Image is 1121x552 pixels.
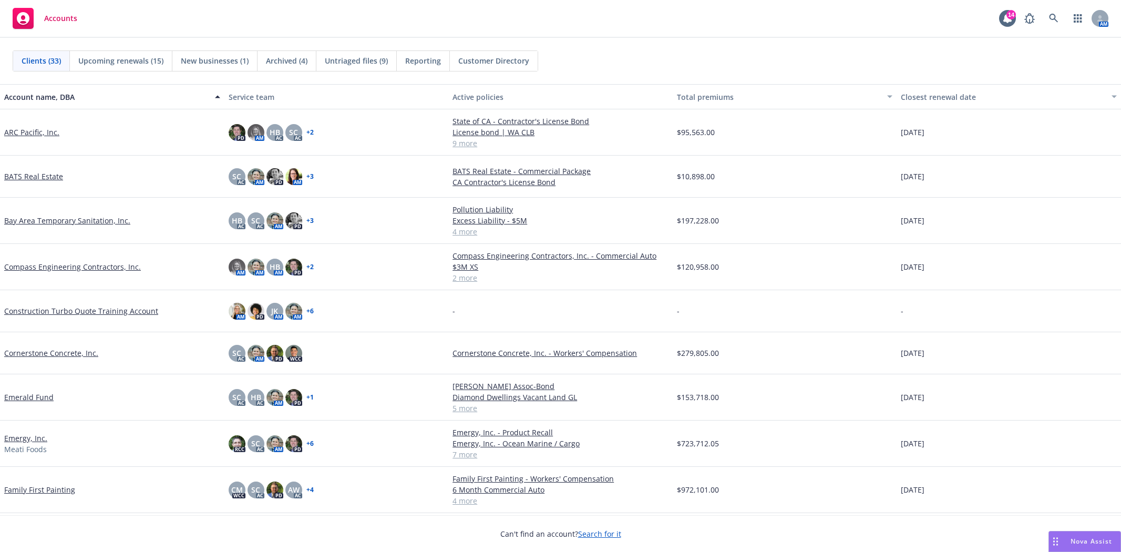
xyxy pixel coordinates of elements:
a: + 1 [306,394,314,401]
div: Active policies [452,91,669,103]
a: ARC Pacific, Inc. [4,127,59,138]
span: [DATE] [901,215,924,226]
span: SC [251,484,260,495]
span: - [452,305,455,316]
img: photo [285,345,302,362]
a: Diamond Dwellings Vacant Land GL [452,392,669,403]
a: 4 more [452,226,669,237]
span: - [677,305,680,316]
span: Accounts [44,14,77,23]
img: photo [248,345,264,362]
span: HB [270,261,280,272]
img: photo [285,212,302,229]
div: Service team [229,91,445,103]
span: $972,101.00 [677,484,719,495]
span: [DATE] [901,347,924,359]
span: - [901,305,903,316]
span: HB [251,392,261,403]
img: photo [266,168,283,185]
span: Untriaged files (9) [325,55,388,66]
a: + 3 [306,218,314,224]
div: Drag to move [1049,531,1062,551]
span: [DATE] [901,484,924,495]
a: 5 more [452,403,669,414]
button: Active policies [448,84,673,109]
a: Emergy, Inc. - Ocean Marine / Cargo [452,438,669,449]
a: Family First Painting - Workers' Compensation [452,473,669,484]
img: photo [266,345,283,362]
img: photo [248,168,264,185]
a: 6 Month Commercial Auto [452,484,669,495]
a: Report a Bug [1019,8,1040,29]
img: photo [229,259,245,275]
span: [DATE] [901,171,924,182]
a: Cornerstone Concrete, Inc. [4,347,98,359]
img: photo [229,124,245,141]
a: + 3 [306,173,314,180]
button: Nova Assist [1048,531,1121,552]
button: Total premiums [673,84,897,109]
img: photo [248,303,264,320]
span: JK [271,305,278,316]
span: [DATE] [901,392,924,403]
a: Pollution Liability [452,204,669,215]
img: photo [229,303,245,320]
img: photo [229,435,245,452]
img: photo [285,303,302,320]
div: Total premiums [677,91,881,103]
a: Construction Turbo Quote Training Account [4,305,158,316]
span: [DATE] [901,127,924,138]
a: 7 more [452,449,669,460]
span: SC [232,347,241,359]
div: Account name, DBA [4,91,209,103]
span: SC [289,127,298,138]
img: photo [285,389,302,406]
img: photo [266,389,283,406]
div: Closest renewal date [901,91,1105,103]
a: 2 more [452,272,669,283]
a: Excess Liability - $5M [452,215,669,226]
span: AW [288,484,300,495]
a: + 6 [306,441,314,447]
span: Upcoming renewals (15) [78,55,163,66]
span: Nova Assist [1071,537,1112,546]
a: Bay Area Temporary Sanitation, Inc. [4,215,130,226]
a: Search [1043,8,1064,29]
a: Emergy, Inc. - Product Recall [452,427,669,438]
img: photo [248,259,264,275]
span: Reporting [405,55,441,66]
a: License bond | WA CLB [452,127,669,138]
span: SC [251,215,260,226]
img: photo [266,435,283,452]
img: photo [285,168,302,185]
span: SC [232,392,241,403]
a: + 2 [306,129,314,136]
a: + 4 [306,487,314,493]
span: $10,898.00 [677,171,715,182]
a: Accounts [8,4,81,33]
span: SC [251,438,260,449]
a: BATS Real Estate [4,171,63,182]
span: Archived (4) [266,55,307,66]
span: $153,718.00 [677,392,719,403]
span: $197,228.00 [677,215,719,226]
img: photo [266,482,283,498]
img: photo [285,259,302,275]
a: + 6 [306,308,314,314]
span: [DATE] [901,261,924,272]
img: photo [285,435,302,452]
a: Compass Engineering Contractors, Inc. [4,261,141,272]
img: photo [248,124,264,141]
img: photo [266,212,283,229]
span: Clients (33) [22,55,61,66]
a: 9 more [452,138,669,149]
a: Family First Painting [4,484,75,495]
span: SC [232,171,241,182]
a: Emergy, Inc. [4,433,47,444]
